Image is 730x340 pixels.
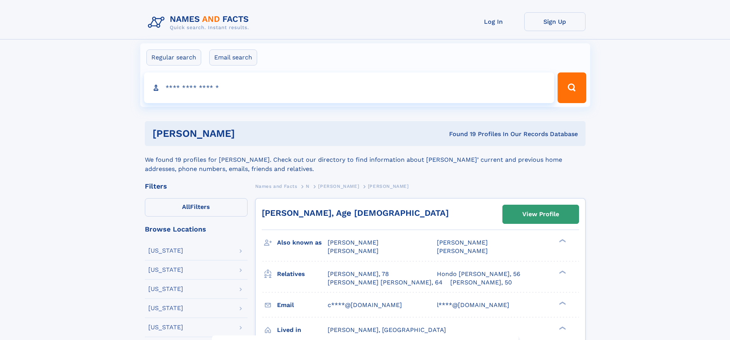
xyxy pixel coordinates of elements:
[463,12,524,31] a: Log In
[328,326,446,333] span: [PERSON_NAME], [GEOGRAPHIC_DATA]
[145,183,248,190] div: Filters
[557,269,566,274] div: ❯
[277,324,328,337] h3: Lived in
[306,184,310,189] span: N
[450,278,512,287] a: [PERSON_NAME], 50
[182,203,190,210] span: All
[209,49,257,66] label: Email search
[522,205,559,223] div: View Profile
[145,198,248,217] label: Filters
[524,12,586,31] a: Sign Up
[145,12,255,33] img: Logo Names and Facts
[145,226,248,233] div: Browse Locations
[328,247,379,255] span: [PERSON_NAME]
[146,49,201,66] label: Regular search
[342,130,578,138] div: Found 19 Profiles In Our Records Database
[557,325,566,330] div: ❯
[306,181,310,191] a: N
[277,236,328,249] h3: Also known as
[328,278,443,287] a: [PERSON_NAME] [PERSON_NAME], 64
[318,184,359,189] span: [PERSON_NAME]
[144,72,554,103] input: search input
[148,267,183,273] div: [US_STATE]
[318,181,359,191] a: [PERSON_NAME]
[145,146,586,174] div: We found 19 profiles for [PERSON_NAME]. Check out our directory to find information about [PERSON...
[368,184,409,189] span: [PERSON_NAME]
[277,299,328,312] h3: Email
[153,129,342,138] h1: [PERSON_NAME]
[557,301,566,306] div: ❯
[277,268,328,281] h3: Relatives
[437,247,488,255] span: [PERSON_NAME]
[262,208,449,218] a: [PERSON_NAME], Age [DEMOGRAPHIC_DATA]
[328,239,379,246] span: [PERSON_NAME]
[503,205,579,223] a: View Profile
[557,238,566,243] div: ❯
[328,270,389,278] a: [PERSON_NAME], 78
[437,239,488,246] span: [PERSON_NAME]
[437,270,520,278] a: Hondo [PERSON_NAME], 56
[148,324,183,330] div: [US_STATE]
[148,305,183,311] div: [US_STATE]
[148,286,183,292] div: [US_STATE]
[148,248,183,254] div: [US_STATE]
[255,181,297,191] a: Names and Facts
[558,72,586,103] button: Search Button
